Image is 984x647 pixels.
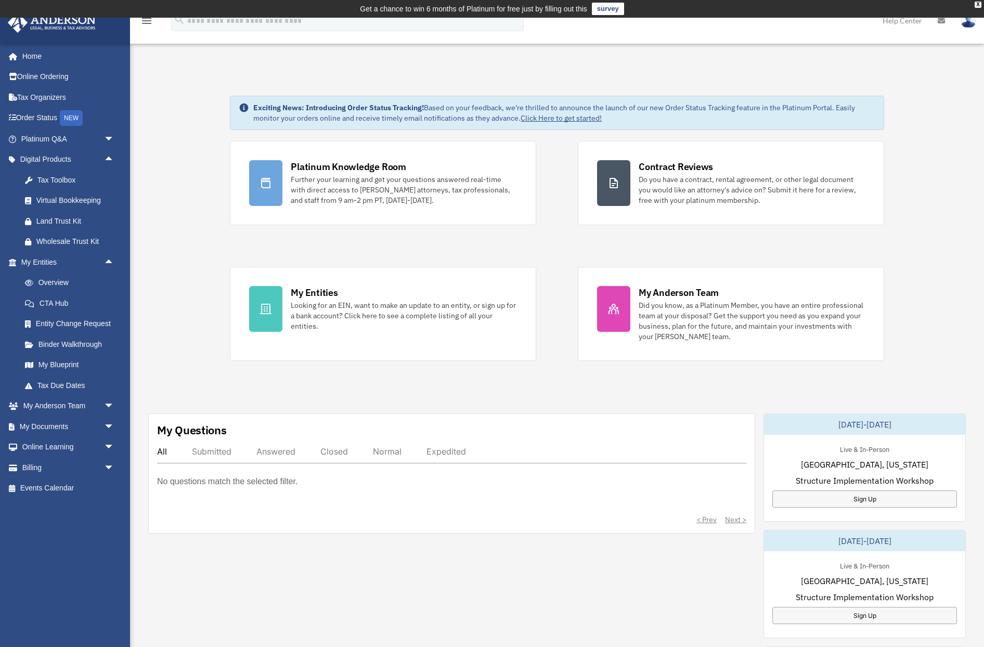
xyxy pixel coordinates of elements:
a: Tax Organizers [7,87,130,108]
div: My Questions [157,422,227,438]
a: My Anderson Team Did you know, as a Platinum Member, you have an entire professional team at your... [578,267,884,361]
a: Tax Due Dates [15,375,130,396]
a: Home [7,46,125,67]
img: User Pic [961,13,976,28]
div: Virtual Bookkeeping [36,194,117,207]
a: Online Learningarrow_drop_down [7,437,130,458]
div: [DATE]-[DATE] [764,414,965,435]
a: Virtual Bookkeeping [15,190,130,211]
span: arrow_drop_down [104,396,125,417]
span: arrow_drop_down [104,437,125,458]
a: Wholesale Trust Kit [15,231,130,252]
i: search [174,14,185,25]
div: Expedited [426,446,466,457]
div: All [157,446,167,457]
a: Tax Toolbox [15,170,130,190]
a: Entity Change Request [15,314,130,334]
a: Billingarrow_drop_down [7,457,130,478]
span: [GEOGRAPHIC_DATA], [US_STATE] [801,458,928,471]
a: Platinum Q&Aarrow_drop_down [7,128,130,149]
div: Based on your feedback, we're thrilled to announce the launch of our new Order Status Tracking fe... [253,102,875,123]
div: Do you have a contract, rental agreement, or other legal document you would like an attorney's ad... [639,174,865,205]
strong: Exciting News: Introducing Order Status Tracking! [253,103,424,112]
a: Online Ordering [7,67,130,87]
div: Normal [373,446,402,457]
div: NEW [60,110,83,126]
a: Platinum Knowledge Room Further your learning and get your questions answered real-time with dire... [230,141,536,225]
div: Get a chance to win 6 months of Platinum for free just by filling out this [360,3,587,15]
div: Looking for an EIN, want to make an update to an entity, or sign up for a bank account? Click her... [291,300,517,331]
div: Live & In-Person [832,443,898,454]
div: My Entities [291,286,338,299]
a: My Blueprint [15,355,130,376]
i: menu [140,15,153,27]
a: My Entities Looking for an EIN, want to make an update to an entity, or sign up for a bank accoun... [230,267,536,361]
a: Digital Productsarrow_drop_up [7,149,130,170]
a: Order StatusNEW [7,108,130,129]
div: Submitted [192,446,231,457]
span: arrow_drop_up [104,252,125,273]
a: Click Here to get started! [521,113,602,123]
div: Platinum Knowledge Room [291,160,406,173]
div: Wholesale Trust Kit [36,235,117,248]
div: Did you know, as a Platinum Member, you have an entire professional team at your disposal? Get th... [639,300,865,342]
span: arrow_drop_down [104,457,125,478]
a: Land Trust Kit [15,211,130,231]
a: Overview [15,273,130,293]
span: Structure Implementation Workshop [796,474,934,487]
a: Contract Reviews Do you have a contract, rental agreement, or other legal document you would like... [578,141,884,225]
a: survey [592,3,624,15]
p: No questions match the selected filter. [157,474,297,489]
div: Tax Toolbox [36,174,117,187]
img: Anderson Advisors Platinum Portal [5,12,99,33]
a: Sign Up [772,490,957,508]
a: Events Calendar [7,478,130,499]
div: My Anderson Team [639,286,719,299]
a: menu [140,18,153,27]
a: Binder Walkthrough [15,334,130,355]
div: Live & In-Person [832,560,898,571]
span: arrow_drop_down [104,128,125,150]
div: Further your learning and get your questions answered real-time with direct access to [PERSON_NAM... [291,174,517,205]
div: Contract Reviews [639,160,713,173]
a: My Anderson Teamarrow_drop_down [7,396,130,417]
div: Closed [320,446,348,457]
span: [GEOGRAPHIC_DATA], [US_STATE] [801,575,928,587]
div: Land Trust Kit [36,215,117,228]
a: My Entitiesarrow_drop_up [7,252,130,273]
span: arrow_drop_down [104,416,125,437]
span: Structure Implementation Workshop [796,591,934,603]
div: Answered [256,446,295,457]
a: CTA Hub [15,293,130,314]
a: Sign Up [772,607,957,624]
div: close [975,2,981,8]
span: arrow_drop_up [104,149,125,171]
div: [DATE]-[DATE] [764,530,965,551]
a: My Documentsarrow_drop_down [7,416,130,437]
